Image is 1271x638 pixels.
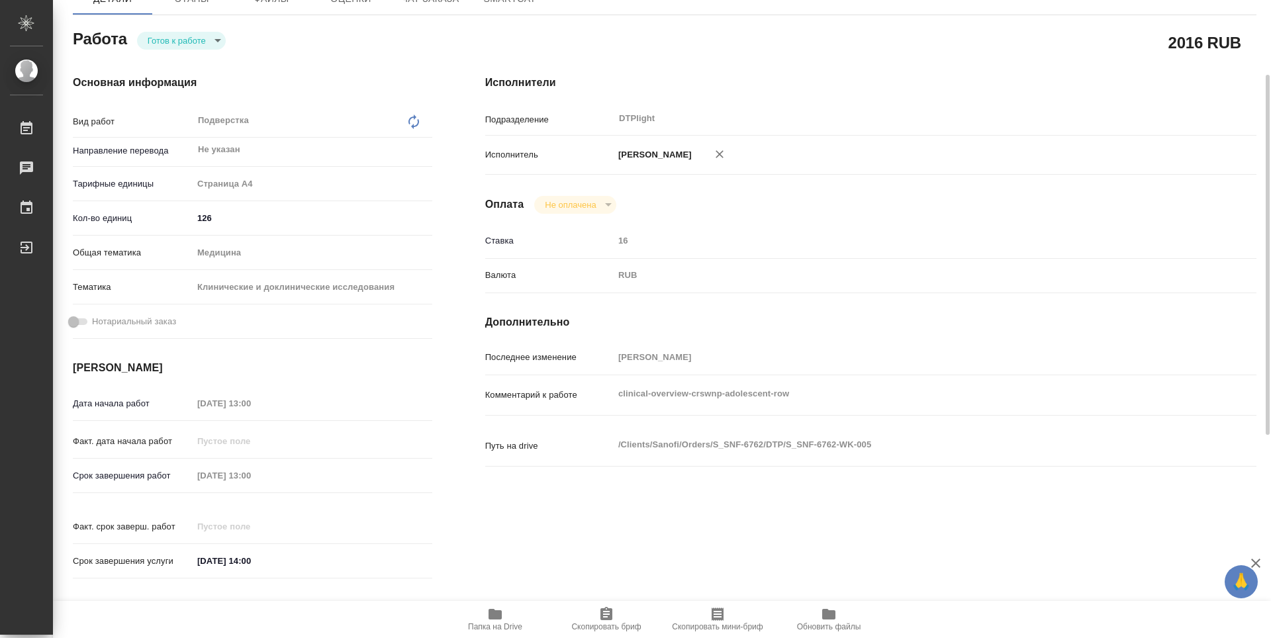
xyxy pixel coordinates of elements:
[614,264,1192,287] div: RUB
[773,601,884,638] button: Обновить файлы
[73,212,193,225] p: Кол-во единиц
[614,383,1192,405] textarea: clinical-overview-crswnp-adolescent-row
[193,551,308,570] input: ✎ Введи что-нибудь
[193,432,308,451] input: Пустое поле
[468,622,522,631] span: Папка на Drive
[485,148,614,161] p: Исполнитель
[73,555,193,568] p: Срок завершения услуги
[551,601,662,638] button: Скопировать бриф
[73,246,193,259] p: Общая тематика
[485,234,614,248] p: Ставка
[193,173,432,195] div: Страница А4
[73,177,193,191] p: Тарифные единицы
[73,397,193,410] p: Дата начала работ
[1168,31,1241,54] h2: 2016 RUB
[614,433,1192,456] textarea: /Clients/Sanofi/Orders/S_SNF-6762/DTP/S_SNF-6762-WK-005
[672,622,763,631] span: Скопировать мини-бриф
[92,315,176,328] span: Нотариальный заказ
[571,622,641,631] span: Скопировать бриф
[73,26,127,50] h2: Работа
[73,115,193,128] p: Вид работ
[534,196,616,214] div: Готов к работе
[485,314,1256,330] h4: Дополнительно
[485,75,1256,91] h4: Исполнители
[485,351,614,364] p: Последнее изменение
[662,601,773,638] button: Скопировать мини-бриф
[485,197,524,212] h4: Оплата
[485,269,614,282] p: Валюта
[1230,568,1252,596] span: 🙏
[193,394,308,413] input: Пустое поле
[485,388,614,402] p: Комментарий к работе
[193,276,432,298] div: Клинические и доклинические исследования
[193,208,432,228] input: ✎ Введи что-нибудь
[440,601,551,638] button: Папка на Drive
[73,75,432,91] h4: Основная информация
[73,520,193,533] p: Факт. срок заверш. работ
[541,199,600,210] button: Не оплачена
[144,35,210,46] button: Готов к работе
[614,347,1192,367] input: Пустое поле
[73,281,193,294] p: Тематика
[73,360,432,376] h4: [PERSON_NAME]
[1225,565,1258,598] button: 🙏
[73,144,193,158] p: Направление перевода
[137,32,226,50] div: Готов к работе
[797,622,861,631] span: Обновить файлы
[73,469,193,482] p: Срок завершения работ
[485,439,614,453] p: Путь на drive
[193,466,308,485] input: Пустое поле
[614,231,1192,250] input: Пустое поле
[73,435,193,448] p: Факт. дата начала работ
[193,242,432,264] div: Медицина
[705,140,734,169] button: Удалить исполнителя
[614,148,692,161] p: [PERSON_NAME]
[193,517,308,536] input: Пустое поле
[485,113,614,126] p: Подразделение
